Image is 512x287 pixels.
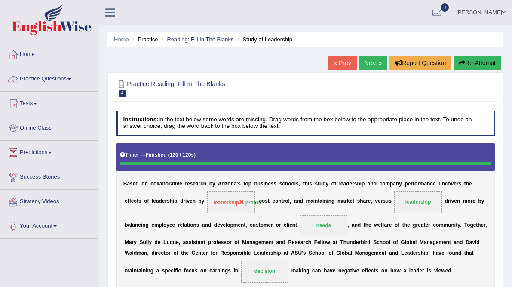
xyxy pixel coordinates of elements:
b: s [296,181,299,187]
b: e [223,222,226,228]
b: e [153,198,156,204]
b: s [274,181,277,187]
b: n [135,222,138,228]
b: o [261,222,264,228]
b: o [291,181,294,187]
b: p [362,181,365,187]
b: e [368,222,371,228]
li: Study of Leadership [235,35,292,43]
b: v [375,198,378,204]
b: o [190,222,193,228]
b: h [170,198,173,204]
b: d [346,181,349,187]
b: y [212,181,215,187]
b: m [154,222,159,228]
b: p [248,181,251,187]
b: n [144,181,147,187]
b: s [354,181,357,187]
b: l [162,222,163,228]
b: a [184,222,187,228]
b: k [347,198,350,204]
b: e [389,222,392,228]
b: s [271,181,274,187]
b: e [193,181,196,187]
b: a [128,222,131,228]
span: Drop target [394,191,442,213]
b: s [315,181,318,187]
b: c [200,181,203,187]
b: n [231,181,234,187]
b: u [386,198,389,204]
b: y [481,198,484,204]
b: f [382,222,384,228]
a: Practice Questions [0,67,98,89]
b: i [141,222,142,228]
b: u [319,181,322,187]
b: s [459,181,462,187]
b: d [159,198,162,204]
b: t [187,222,189,228]
b: a [343,181,346,187]
b: s [130,181,133,187]
b: m [337,198,342,204]
b: , [290,198,291,204]
b: e [469,181,472,187]
b: s [190,181,193,187]
b: v [177,181,180,187]
b: s [261,181,264,187]
a: Online Class [0,116,98,138]
b: l [287,222,288,228]
b: d [300,198,303,204]
b: m [306,198,311,204]
b: r [381,198,383,204]
b: s [357,198,360,204]
a: Strategy Videos [0,190,98,211]
b: c [284,222,287,228]
b: i [360,181,362,187]
b: r [165,198,167,204]
b: a [310,198,313,204]
b: e [172,222,175,228]
b: s [238,181,241,187]
b: t [268,198,270,204]
b: o [166,181,169,187]
b: i [308,181,309,187]
span: Drop target [207,191,255,213]
b: t [259,222,261,228]
b: n [142,222,145,228]
b: o [245,181,248,187]
b: o [275,198,278,204]
b: o [153,181,156,187]
b: v [451,198,454,204]
b: r [352,181,354,187]
b: v [220,222,223,228]
b: o [395,222,398,228]
b: e [378,222,381,228]
b: m [386,181,390,187]
b: d [135,181,138,187]
b: r [448,198,450,204]
b: n [315,198,318,204]
b: y [399,181,402,187]
b: , [347,222,349,228]
b: o [331,181,334,187]
b: o [163,222,166,228]
b: f [398,222,399,228]
b: i [173,198,174,204]
b: m [233,222,238,228]
b: t [318,181,319,187]
h4: In the text below some words are missing. Drag words from the box below to the appropriate place ... [116,111,495,135]
b: d [322,181,325,187]
b: Finished [146,152,167,158]
b: e [179,181,182,187]
b: a [132,222,135,228]
b: w [374,222,378,228]
b: a [196,181,199,187]
b: g [331,198,334,204]
b: l [152,198,153,204]
b: 120 / 120s [170,152,194,158]
b: e [408,181,411,187]
b: n [441,181,445,187]
a: Home [114,36,129,43]
b: t [173,181,175,187]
